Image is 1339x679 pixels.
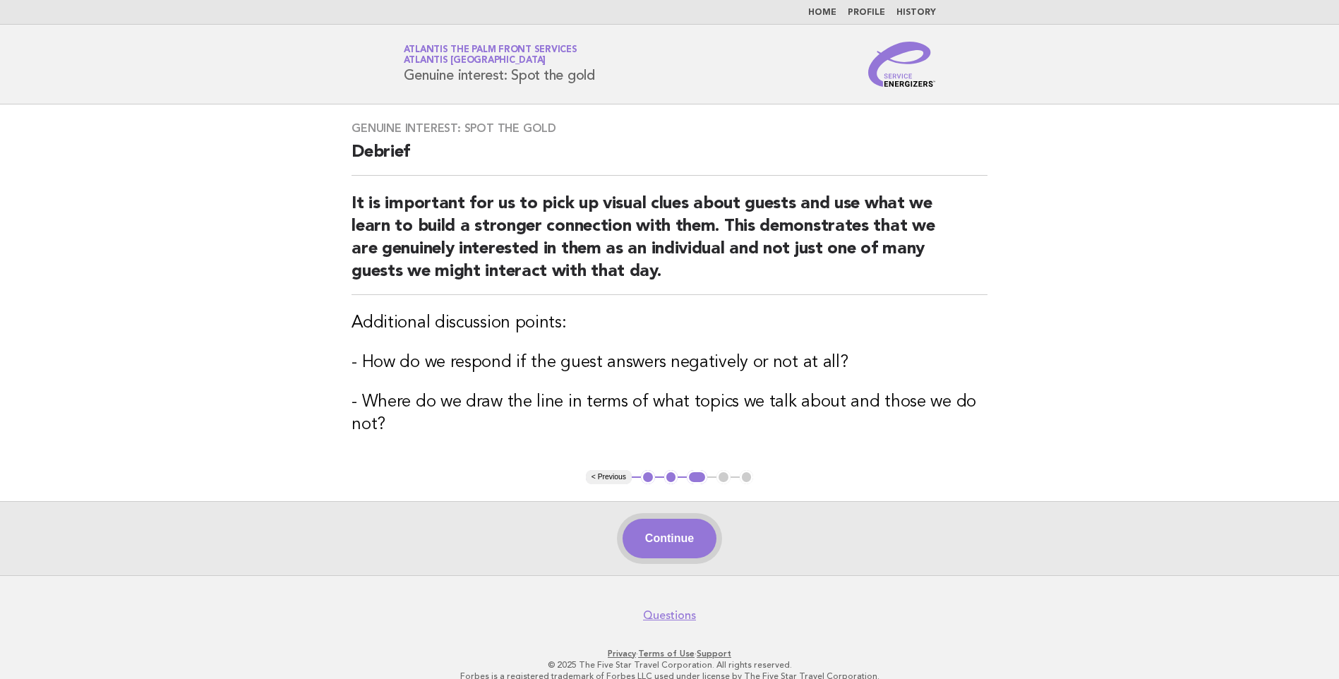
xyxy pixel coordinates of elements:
[896,8,936,17] a: History
[638,649,695,659] a: Terms of Use
[352,121,987,136] h3: Genuine interest: Spot the gold
[586,470,632,484] button: < Previous
[352,391,987,436] h3: - Where do we draw the line in terms of what topics we talk about and those we do not?
[238,659,1102,671] p: © 2025 The Five Star Travel Corporation. All rights reserved.
[608,649,636,659] a: Privacy
[848,8,885,17] a: Profile
[643,608,696,623] a: Questions
[687,470,707,484] button: 3
[868,42,936,87] img: Service Energizers
[404,46,595,83] h1: Genuine interest: Spot the gold
[664,470,678,484] button: 2
[808,8,836,17] a: Home
[623,519,716,558] button: Continue
[238,648,1102,659] p: · ·
[404,56,546,66] span: Atlantis [GEOGRAPHIC_DATA]
[404,45,577,65] a: Atlantis The Palm Front ServicesAtlantis [GEOGRAPHIC_DATA]
[352,193,987,295] h2: It is important for us to pick up visual clues about guests and use what we learn to build a stro...
[641,470,655,484] button: 1
[697,649,731,659] a: Support
[352,351,987,374] h3: - How do we respond if the guest answers negatively or not at all?
[352,312,987,335] h3: Additional discussion points:
[352,141,987,176] h2: Debrief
